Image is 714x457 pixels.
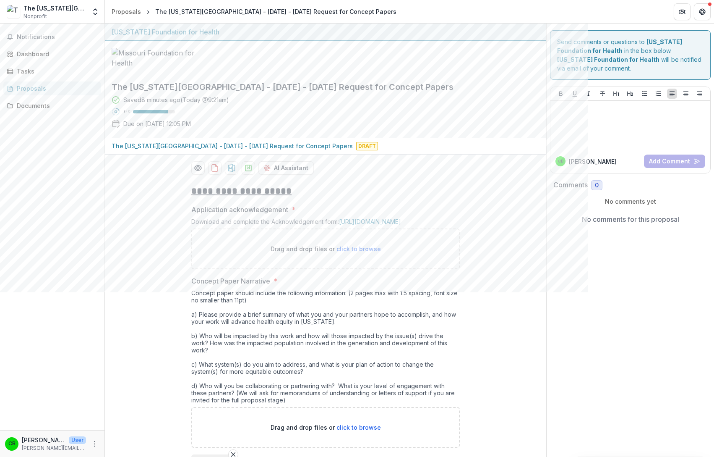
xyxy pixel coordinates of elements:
[123,109,130,115] p: 84 %
[123,119,191,128] p: Due on [DATE] 12:05 PM
[89,3,101,20] button: Open entity switcher
[339,218,401,225] a: [URL][DOMAIN_NAME]
[336,424,381,431] span: click to browse
[556,89,566,99] button: Bold
[3,30,101,44] button: Notifications
[22,444,86,452] p: [PERSON_NAME][EMAIL_ADDRESS][DOMAIN_NAME]
[17,34,98,41] span: Notifications
[191,218,460,228] div: Download and complete the Acknowledgement form:
[271,244,381,253] p: Drag and drop files or
[694,3,711,20] button: Get Help
[7,5,20,18] img: The Washington University
[108,5,144,18] a: Proposals
[570,89,580,99] button: Underline
[553,181,588,189] h2: Comments
[17,50,94,58] div: Dashboard
[123,95,229,104] div: Saved 8 minutes ago ( Today @ 9:21am )
[8,441,16,446] div: Christopher van Bergen
[17,67,94,76] div: Tasks
[108,5,400,18] nav: breadcrumb
[191,276,270,286] p: Concept Paper Narrative
[23,4,86,13] div: The [US_STATE][GEOGRAPHIC_DATA]
[69,436,86,444] p: User
[258,161,314,175] button: AI Assistant
[653,89,663,99] button: Ordered List
[89,439,99,449] button: More
[584,89,594,99] button: Italicize
[242,161,255,175] button: download-proposal
[208,161,221,175] button: download-proposal
[191,161,205,175] button: Preview 6954a0ca-3aea-4dde-b90a-5d5561d9cceb-0.pdf
[3,47,101,61] a: Dashboard
[3,99,101,113] a: Documents
[155,7,396,16] div: The [US_STATE][GEOGRAPHIC_DATA] - [DATE] - [DATE] Request for Concept Papers
[271,423,381,432] p: Drag and drop files or
[336,245,381,252] span: click to browse
[112,142,353,150] p: The [US_STATE][GEOGRAPHIC_DATA] - [DATE] - [DATE] Request for Concept Papers
[625,89,635,99] button: Heading 2
[17,84,94,93] div: Proposals
[3,81,101,95] a: Proposals
[582,214,679,224] p: No comments for this proposal
[667,89,677,99] button: Align Left
[191,289,460,407] div: Concept paper should include the following information: (2 pages max with 1.5 spacing, font size ...
[695,89,705,99] button: Align Right
[112,82,526,92] h2: The [US_STATE][GEOGRAPHIC_DATA] - [DATE] - [DATE] Request for Concept Papers
[356,142,378,150] span: Draft
[611,89,621,99] button: Heading 1
[112,48,195,68] img: Missouri Foundation for Health
[112,7,141,16] div: Proposals
[569,157,617,166] p: [PERSON_NAME]
[22,436,65,444] p: [PERSON_NAME]
[3,64,101,78] a: Tasks
[17,101,94,110] div: Documents
[225,161,238,175] button: download-proposal
[681,89,691,99] button: Align Center
[550,30,711,80] div: Send comments or questions to in the box below. will be notified via email of your comment.
[597,89,607,99] button: Strike
[112,27,539,37] div: [US_STATE] Foundation for Health
[644,155,705,168] button: Add Comment
[674,3,691,20] button: Partners
[558,159,563,163] div: Christopher van Bergen
[557,56,659,63] strong: [US_STATE] Foundation for Health
[639,89,649,99] button: Bullet List
[191,205,288,215] p: Application acknowledgement
[23,13,47,20] span: Nonprofit
[553,197,707,206] p: No comments yet
[595,182,599,189] span: 0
